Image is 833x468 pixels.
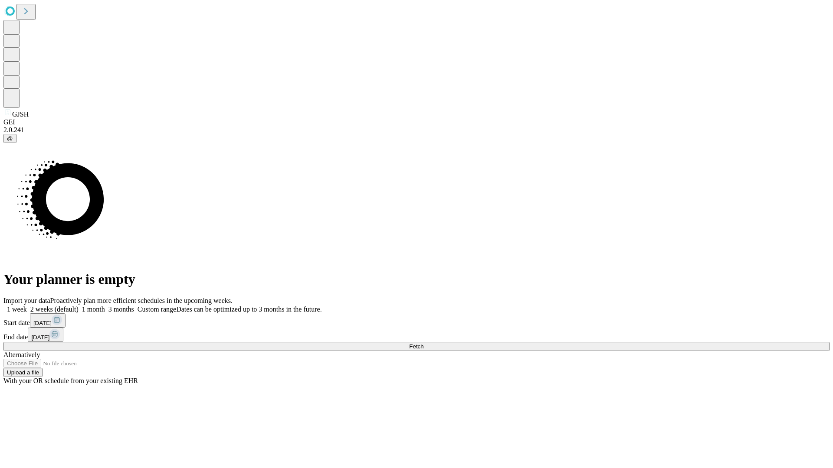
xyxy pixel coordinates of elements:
span: Dates can be optimized up to 3 months in the future. [176,305,321,313]
div: End date [3,328,830,342]
button: [DATE] [30,313,66,328]
span: Custom range [138,305,176,313]
div: 2.0.241 [3,126,830,134]
span: [DATE] [31,334,49,341]
span: With your OR schedule from your existing EHR [3,377,138,384]
span: GJSH [12,110,29,118]
button: Fetch [3,342,830,351]
div: Start date [3,313,830,328]
button: Upload a file [3,368,43,377]
span: 2 weeks (default) [30,305,79,313]
span: 3 months [108,305,134,313]
div: GEI [3,118,830,126]
button: [DATE] [28,328,63,342]
span: 1 week [7,305,27,313]
span: Fetch [409,343,423,350]
span: [DATE] [33,320,52,326]
h1: Your planner is empty [3,271,830,287]
button: @ [3,134,16,143]
span: @ [7,135,13,142]
span: 1 month [82,305,105,313]
span: Proactively plan more efficient schedules in the upcoming weeks. [50,297,233,304]
span: Alternatively [3,351,40,358]
span: Import your data [3,297,50,304]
